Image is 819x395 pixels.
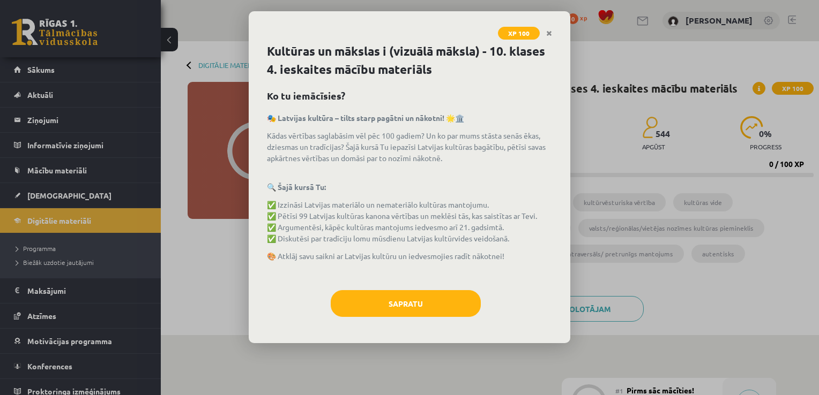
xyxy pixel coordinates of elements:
strong: 🎭 Latvijas kultūra – tilts starp pagātni un nākotni! 🌟🏛️ [267,113,464,123]
p: ✅ Izzināsi Latvijas materiālo un nemateriālo kultūras mantojumu. ✅ Pētīsi 99 Latvijas kultūras ka... [267,199,552,244]
p: Kādas vērtības saglabāsim vēl pēc 100 gadiem? Un ko par mums stāsta senās ēkas, dziesmas un tradī... [267,130,552,175]
h2: Ko tu iemācīsies? [267,88,552,103]
p: 🎨 Atklāj savu saikni ar Latvijas kultūru un iedvesmojies radīt nākotnei! [267,250,552,262]
h1: Kultūras un mākslas i (vizuālā māksla) - 10. klases 4. ieskaites mācību materiāls [267,42,552,79]
strong: 🔍 Šajā kursā Tu: [267,182,326,192]
a: Close [540,23,559,44]
span: XP 100 [498,27,540,40]
button: Sapratu [331,290,481,317]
